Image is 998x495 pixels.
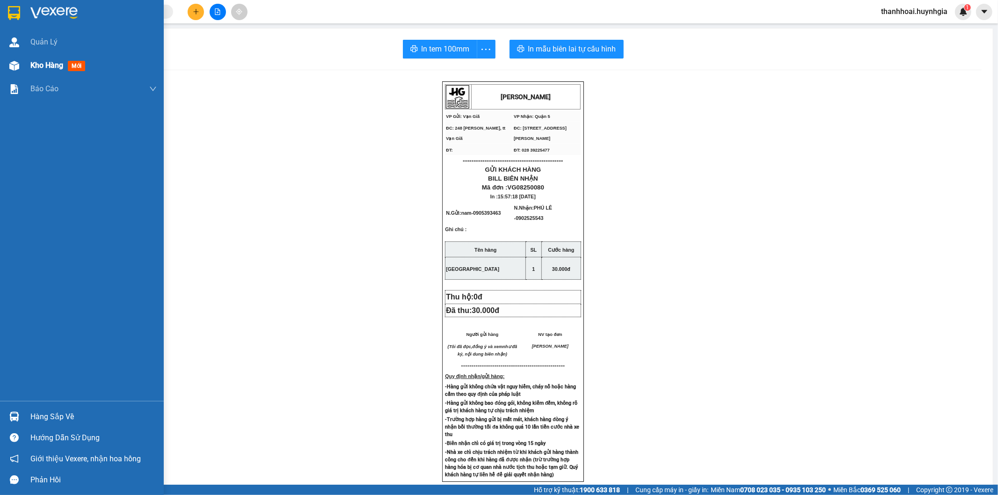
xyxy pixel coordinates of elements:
span: Nhận: [80,9,102,19]
strong: -Hàng gửi không bao đóng gói, không kiểm đếm, không rõ giá trị khách hàng tự chịu trách nhiệm [445,400,577,414]
span: Miền Bắc [833,485,901,495]
div: Quận 5 [80,8,146,19]
span: 0902525543 [516,215,543,221]
em: (Tôi đã đọc,đồng ý và xem [448,344,503,349]
span: Báo cáo [30,83,58,95]
span: GỬI KHÁCH HÀNG [485,166,541,173]
div: Phản hồi [30,473,157,487]
div: nam [8,19,73,30]
span: VG08250080 [508,184,545,191]
span: ĐT: 028 39225477 [514,148,550,153]
span: message [10,475,19,484]
span: VP Gửi: Vạn Giã [446,114,480,119]
span: Đã thu : [7,50,36,60]
button: aim [231,4,248,20]
strong: 0369 525 060 [860,486,901,494]
span: plus [193,8,199,15]
span: 1 [532,266,535,272]
span: caret-down [980,7,989,16]
span: 30.000đ [552,266,570,272]
span: ĐC: [STREET_ADDRESS][PERSON_NAME] [514,126,567,141]
span: - [472,210,501,216]
strong: SL [531,247,537,253]
span: N.Gửi: [446,210,501,216]
div: 0905393463 [8,30,73,44]
span: question-circle [10,433,19,442]
span: Thu hộ: [446,293,486,301]
span: Quản Lý [30,36,58,48]
strong: 0708 023 035 - 0935 103 250 [740,486,826,494]
button: printerIn tem 100mm [403,40,477,58]
span: Kho hàng [30,61,63,70]
img: warehouse-icon [9,61,19,71]
span: ⚪️ [828,488,831,492]
button: printerIn mẫu biên lai tự cấu hình [510,40,624,58]
span: VP Nhận: Quận 5 [514,114,550,119]
div: PHÚ LÊ [80,19,146,30]
span: printer [410,45,418,54]
div: Vạn Giã [8,8,73,19]
img: logo [446,85,469,109]
span: aim [236,8,242,15]
strong: Tên hàng [474,247,496,253]
strong: Cước hàng [548,247,575,253]
span: Ghi chú : [445,226,466,240]
strong: [PERSON_NAME] [501,93,551,101]
strong: -Nhà xe chỉ chịu trách nhiệm từ khi khách gửi hàng thành công cho đến khi hàng đã được nhận (trừ ... [445,449,578,478]
span: Miền Nam [711,485,826,495]
span: printer [517,45,524,54]
img: warehouse-icon [9,37,19,47]
span: In mẫu biên lai tự cấu hình [528,43,616,55]
span: 0905393463 [473,210,501,216]
span: [PERSON_NAME] [532,344,568,349]
div: Tên hàng: [GEOGRAPHIC_DATA] ( : 1 ) [8,66,146,101]
span: 15:57:18 [DATE] [498,194,536,199]
span: In : [490,194,536,199]
button: more [477,40,495,58]
span: [GEOGRAPHIC_DATA] [446,266,499,272]
div: 0902525543 [80,30,146,44]
button: file-add [210,4,226,20]
strong: Quy định nhận/gửi hàng: [445,373,504,379]
strong: -Hàng gửi không chứa vật nguy hiểm, cháy nổ hoặc hàng cấm theo quy định của pháp luật [445,384,576,397]
span: --- [461,362,467,369]
span: down [149,85,157,93]
img: icon-new-feature [959,7,968,16]
div: Hàng sắp về [30,410,157,424]
span: In tem 100mm [422,43,470,55]
span: nam [461,210,472,216]
span: thanhhoai.huynhgia [874,6,955,17]
img: solution-icon [9,84,19,94]
span: | [627,485,628,495]
img: warehouse-icon [9,412,19,422]
span: more [477,44,495,55]
span: file-add [214,8,221,15]
span: Người gửi hàng [466,332,499,337]
span: 0đ [474,293,482,301]
img: logo-vxr [8,6,20,20]
div: 30.000 [7,49,75,60]
span: Mã đơn : [482,184,544,191]
button: caret-down [976,4,992,20]
strong: -Trường hợp hàng gửi bị mất mát, khách hàng đòng ý nhận bồi thường tối đa không quá 10 lần tiền c... [445,416,579,437]
span: NV tạo đơn [538,332,562,337]
span: Cung cấp máy in - giấy in: [635,485,708,495]
span: ----------------------------------------------- [467,362,565,369]
button: plus [188,4,204,20]
span: copyright [946,487,953,493]
span: | [908,485,909,495]
span: BILL BIÊN NHẬN [488,175,538,182]
span: ĐT: [446,148,453,153]
span: ---------------------------------------------- [463,157,563,164]
strong: -Biên nhận chỉ có giá trị trong vòng 15 ngày [445,440,546,446]
span: ĐC: 248 [PERSON_NAME], tt Vạn Giã [446,126,505,141]
span: mới [68,61,85,71]
strong: 1900 633 818 [580,486,620,494]
span: Giới thiệu Vexere, nhận hoa hồng [30,453,141,465]
span: 30.000đ [472,306,499,314]
span: N.Nhận: [514,205,552,221]
span: Hỗ trợ kỹ thuật: [534,485,620,495]
span: Gửi: [8,9,22,19]
span: notification [10,454,19,463]
sup: 1 [964,4,971,11]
